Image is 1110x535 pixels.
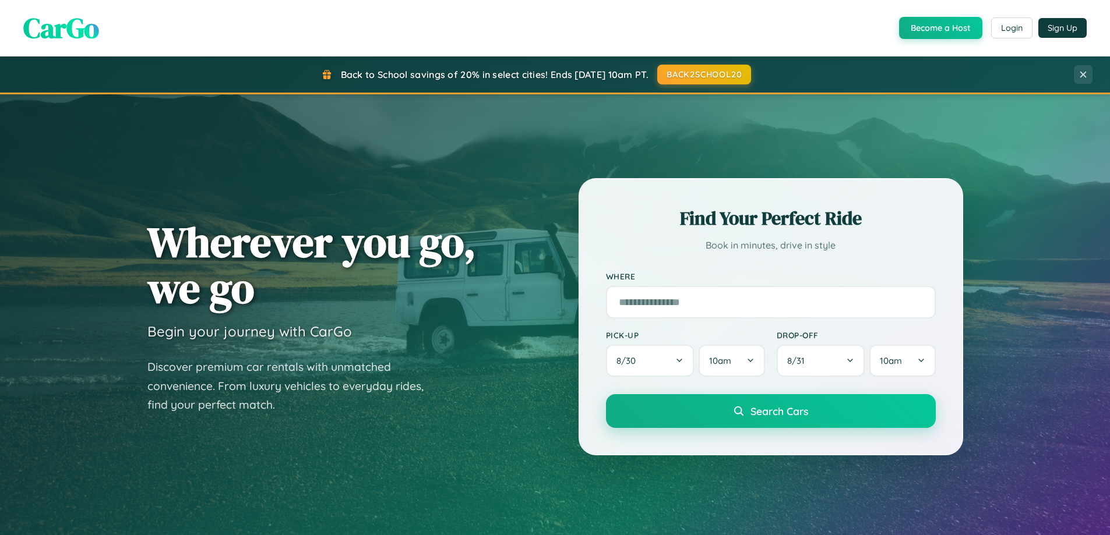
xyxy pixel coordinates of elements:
label: Drop-off [777,330,936,340]
h2: Find Your Perfect Ride [606,206,936,231]
span: 8 / 30 [616,355,642,366]
button: Sign Up [1038,18,1087,38]
button: 8/30 [606,345,695,377]
button: 10am [699,345,764,377]
span: Search Cars [750,405,808,417]
h3: Begin your journey with CarGo [147,323,352,340]
span: 10am [709,355,731,366]
button: 8/31 [777,345,865,377]
span: Back to School savings of 20% in select cities! Ends [DATE] 10am PT. [341,69,649,80]
span: 8 / 31 [787,355,811,366]
button: 10am [869,345,935,377]
span: CarGo [23,9,99,47]
p: Discover premium car rentals with unmatched convenience. From luxury vehicles to everyday rides, ... [147,357,439,414]
span: 10am [880,355,902,366]
label: Where [606,271,936,281]
p: Book in minutes, drive in style [606,237,936,254]
button: Login [991,17,1033,38]
label: Pick-up [606,330,765,340]
h1: Wherever you go, we go [147,219,476,311]
button: Search Cars [606,394,936,428]
button: BACK2SCHOOL20 [657,65,751,84]
button: Become a Host [899,17,982,39]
